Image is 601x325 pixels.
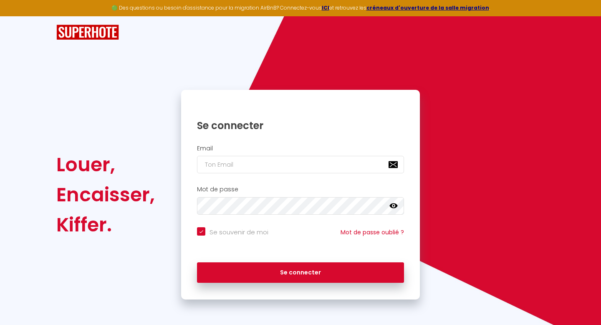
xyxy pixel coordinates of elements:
[56,25,119,40] img: SuperHote logo
[366,4,489,11] a: créneaux d'ouverture de la salle migration
[341,228,404,236] a: Mot de passe oublié ?
[197,119,404,132] h1: Se connecter
[56,210,155,240] div: Kiffer.
[197,262,404,283] button: Se connecter
[197,156,404,173] input: Ton Email
[56,180,155,210] div: Encaisser,
[322,4,329,11] a: ICI
[197,145,404,152] h2: Email
[197,186,404,193] h2: Mot de passe
[56,150,155,180] div: Louer,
